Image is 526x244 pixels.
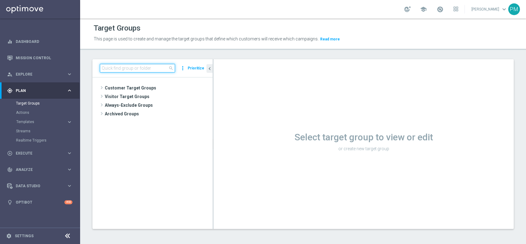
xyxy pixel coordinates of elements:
button: equalizer Dashboard [7,39,73,44]
i: play_circle_outline [7,151,13,156]
div: Templates [16,117,80,126]
h1: Select target group to view or edit [214,132,514,143]
a: Streams [16,129,64,134]
div: Streams [16,126,80,136]
i: keyboard_arrow_right [67,183,72,189]
i: keyboard_arrow_right [67,119,72,125]
i: keyboard_arrow_right [67,150,72,156]
div: PM [508,3,520,15]
button: Prioritize [187,64,205,72]
div: Dashboard [7,33,72,50]
i: keyboard_arrow_right [67,71,72,77]
button: Read more [320,36,340,43]
span: Customer Target Groups [105,84,213,92]
a: Actions [16,110,64,115]
div: Templates [16,120,67,124]
a: [PERSON_NAME]keyboard_arrow_down [471,5,508,14]
a: Optibot [16,194,64,210]
div: Realtime Triggers [16,136,80,145]
i: more_vert [180,64,186,72]
a: Settings [15,234,34,238]
a: Dashboard [16,33,72,50]
span: This page is used to create and manage the target groups that define which customers will receive... [94,36,319,41]
a: Mission Control [16,50,72,66]
div: Target Groups [16,99,80,108]
span: Explore [16,72,67,76]
div: Mission Control [7,50,72,66]
i: keyboard_arrow_right [67,167,72,172]
span: Templates [16,120,60,124]
div: Explore [7,72,67,77]
button: track_changes Analyze keyboard_arrow_right [7,167,73,172]
button: chevron_left [206,64,213,73]
a: Target Groups [16,101,64,106]
i: equalizer [7,39,13,44]
span: Data Studio [16,184,67,188]
i: person_search [7,72,13,77]
a: Realtime Triggers [16,138,64,143]
i: gps_fixed [7,88,13,93]
button: play_circle_outline Execute keyboard_arrow_right [7,151,73,156]
span: Analyze [16,168,67,172]
button: Mission Control [7,56,73,60]
span: keyboard_arrow_down [501,6,508,13]
i: keyboard_arrow_right [67,88,72,93]
div: +10 [64,200,72,204]
button: Templates keyboard_arrow_right [16,119,73,124]
button: person_search Explore keyboard_arrow_right [7,72,73,77]
input: Quick find group or folder [100,64,175,72]
i: settings [6,233,12,239]
span: school [420,6,427,13]
i: track_changes [7,167,13,172]
div: Plan [7,88,67,93]
i: lightbulb [7,200,13,205]
div: Analyze [7,167,67,172]
div: Execute [7,151,67,156]
div: Actions [16,108,80,117]
button: lightbulb Optibot +10 [7,200,73,205]
div: Data Studio [7,183,67,189]
span: Visitor Target Groups [105,92,213,101]
span: Plan [16,89,67,93]
span: Archived Groups [105,110,213,118]
div: Optibot [7,194,72,210]
span: search [169,66,173,71]
span: Always-Exclude Groups [105,101,213,110]
h1: Target Groups [94,24,141,33]
i: chevron_left [207,66,213,72]
span: Execute [16,151,67,155]
p: or create new target group [214,146,514,151]
button: Data Studio keyboard_arrow_right [7,184,73,188]
button: gps_fixed Plan keyboard_arrow_right [7,88,73,93]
